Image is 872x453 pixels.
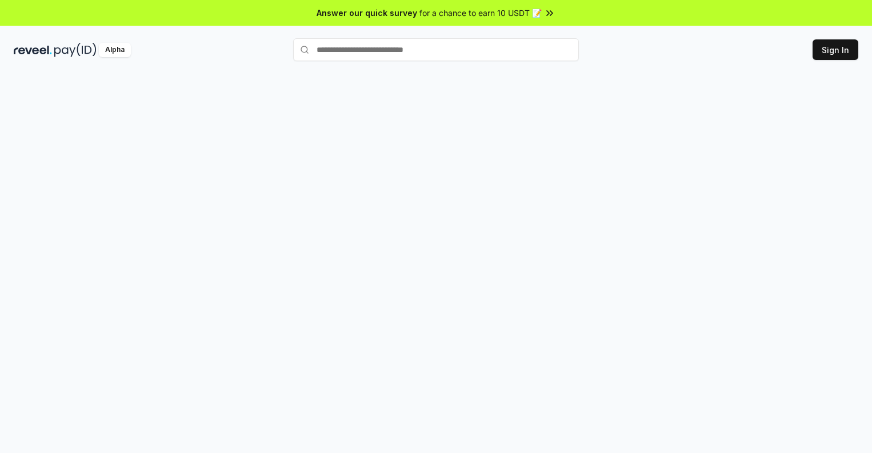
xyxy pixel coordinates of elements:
[14,43,52,57] img: reveel_dark
[419,7,542,19] span: for a chance to earn 10 USDT 📝
[317,7,417,19] span: Answer our quick survey
[99,43,131,57] div: Alpha
[54,43,97,57] img: pay_id
[813,39,858,60] button: Sign In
